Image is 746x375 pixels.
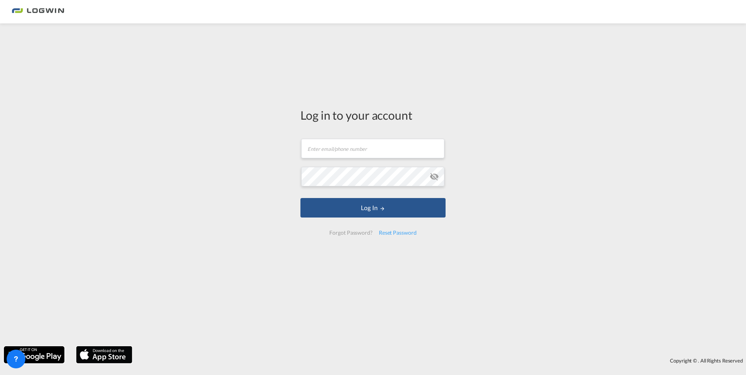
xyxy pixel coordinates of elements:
[376,226,420,240] div: Reset Password
[136,354,746,367] div: Copyright © . All Rights Reserved
[12,3,64,21] img: bc73a0e0d8c111efacd525e4c8ad7d32.png
[3,345,65,364] img: google.png
[300,107,446,123] div: Log in to your account
[326,226,375,240] div: Forgot Password?
[300,198,446,218] button: LOGIN
[75,345,133,364] img: apple.png
[301,139,444,158] input: Enter email/phone number
[430,172,439,181] md-icon: icon-eye-off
